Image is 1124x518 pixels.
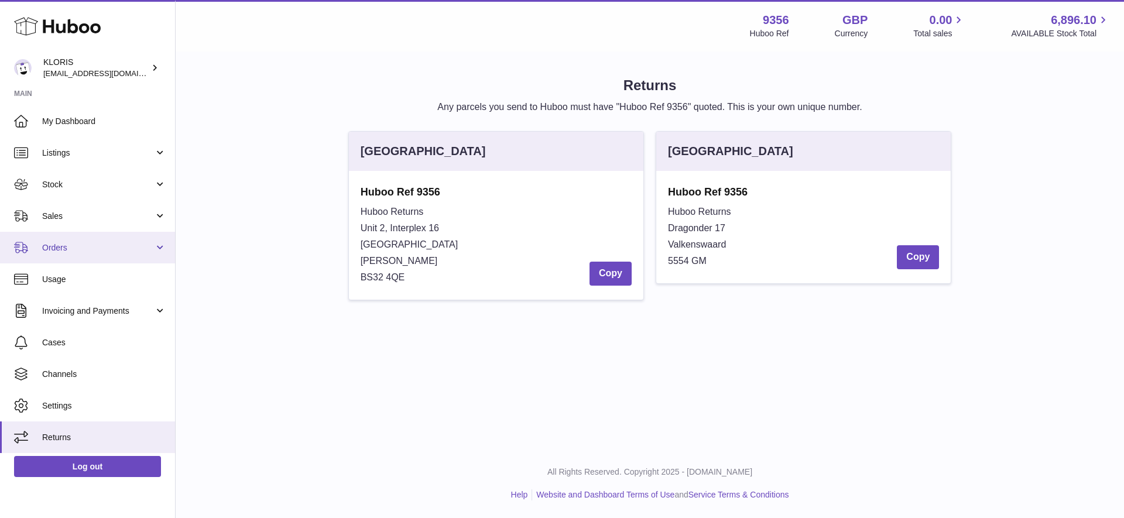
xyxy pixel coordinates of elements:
span: Channels [42,369,166,380]
a: Log out [14,456,161,477]
span: [GEOGRAPHIC_DATA] [361,239,458,249]
span: Returns [42,432,166,443]
img: huboo@kloriscbd.com [14,59,32,77]
span: Dragonder 17 [668,223,725,233]
div: KLORIS [43,57,149,79]
strong: 9356 [763,12,789,28]
span: [EMAIL_ADDRESS][DOMAIN_NAME] [43,68,172,78]
span: Orders [42,242,154,253]
a: Service Terms & Conditions [688,490,789,499]
span: Settings [42,400,166,411]
span: Unit 2, Interplex 16 [361,223,439,233]
div: Currency [835,28,868,39]
strong: Huboo Ref 9356 [668,185,939,199]
p: All Rights Reserved. Copyright 2025 - [DOMAIN_NAME] [185,466,1115,478]
a: Website and Dashboard Terms of Use [536,490,674,499]
span: BS32 4QE [361,272,405,282]
strong: Huboo Ref 9356 [361,185,632,199]
a: 0.00 Total sales [913,12,965,39]
span: Sales [42,211,154,222]
p: Any parcels you send to Huboo must have "Huboo Ref 9356" quoted. This is your own unique number. [194,101,1105,114]
span: My Dashboard [42,116,166,127]
button: Copy [897,245,939,269]
div: Huboo Ref [750,28,789,39]
div: [GEOGRAPHIC_DATA] [361,143,486,159]
span: Huboo Returns [361,207,424,217]
span: Usage [42,274,166,285]
span: Stock [42,179,154,190]
span: Listings [42,147,154,159]
span: Total sales [913,28,965,39]
span: Invoicing and Payments [42,306,154,317]
span: 6,896.10 [1051,12,1096,28]
a: 6,896.10 AVAILABLE Stock Total [1011,12,1110,39]
span: AVAILABLE Stock Total [1011,28,1110,39]
span: Huboo Returns [668,207,731,217]
strong: GBP [842,12,868,28]
div: [GEOGRAPHIC_DATA] [668,143,793,159]
li: and [532,489,789,500]
span: Valkenswaard [668,239,726,249]
span: Cases [42,337,166,348]
span: 0.00 [930,12,952,28]
a: Help [511,490,528,499]
span: 5554 GM [668,256,707,266]
span: [PERSON_NAME] [361,256,438,266]
button: Copy [590,262,632,286]
h1: Returns [194,76,1105,95]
